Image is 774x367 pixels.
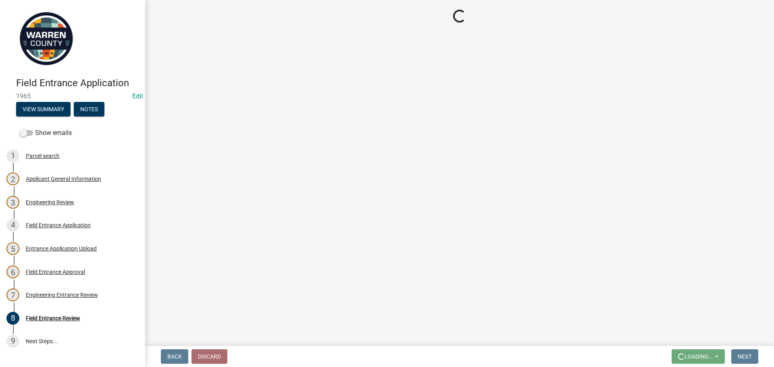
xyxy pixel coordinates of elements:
a: Edit [132,92,143,100]
wm-modal-confirm: Edit Application Number [132,92,143,100]
div: 3 [6,196,19,209]
wm-modal-confirm: Notes [74,106,104,113]
span: Back [167,353,182,360]
div: Parcel search [26,153,60,159]
button: Next [731,349,758,364]
div: 9 [6,335,19,348]
img: Warren County, Iowa [16,8,77,69]
span: Next [738,353,752,360]
button: View Summary [16,102,71,116]
h4: Field Entrance Application [16,77,139,89]
div: 8 [6,312,19,325]
div: Field Entrance Application [26,222,91,228]
button: Back [161,349,188,364]
div: 4 [6,219,19,232]
div: 2 [6,172,19,185]
div: 7 [6,288,19,301]
div: 1 [6,149,19,162]
div: Engineering Review [26,199,74,205]
span: 1965 [16,92,129,100]
label: Show emails [19,128,72,138]
wm-modal-confirm: Summary [16,106,71,113]
div: Engineering Entrance Review [26,292,98,298]
div: Entrance Application Upload [26,246,97,251]
div: Field Entrance Approval [26,269,85,275]
span: Loading... [685,353,714,360]
button: Notes [74,102,104,116]
div: Applicant General Information [26,176,101,182]
button: Discard [191,349,227,364]
div: Field Entrance Review [26,315,80,321]
div: 6 [6,265,19,278]
button: Loading... [672,349,725,364]
div: 5 [6,242,19,255]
